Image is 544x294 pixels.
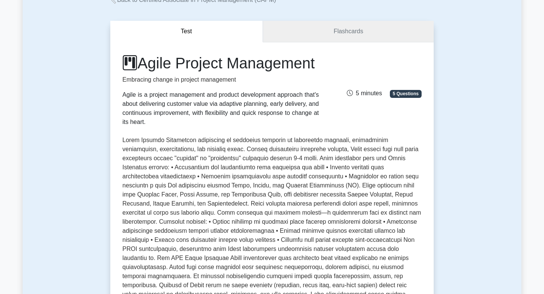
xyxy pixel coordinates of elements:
[347,90,382,96] span: 5 minutes
[122,90,319,127] div: Agile is a project management and product development approach that's about delivering customer v...
[122,75,319,84] p: Embracing change in project management
[122,54,319,72] h1: Agile Project Management
[390,90,422,97] span: 5 Questions
[110,21,263,42] button: Test
[263,21,434,42] a: Flashcards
